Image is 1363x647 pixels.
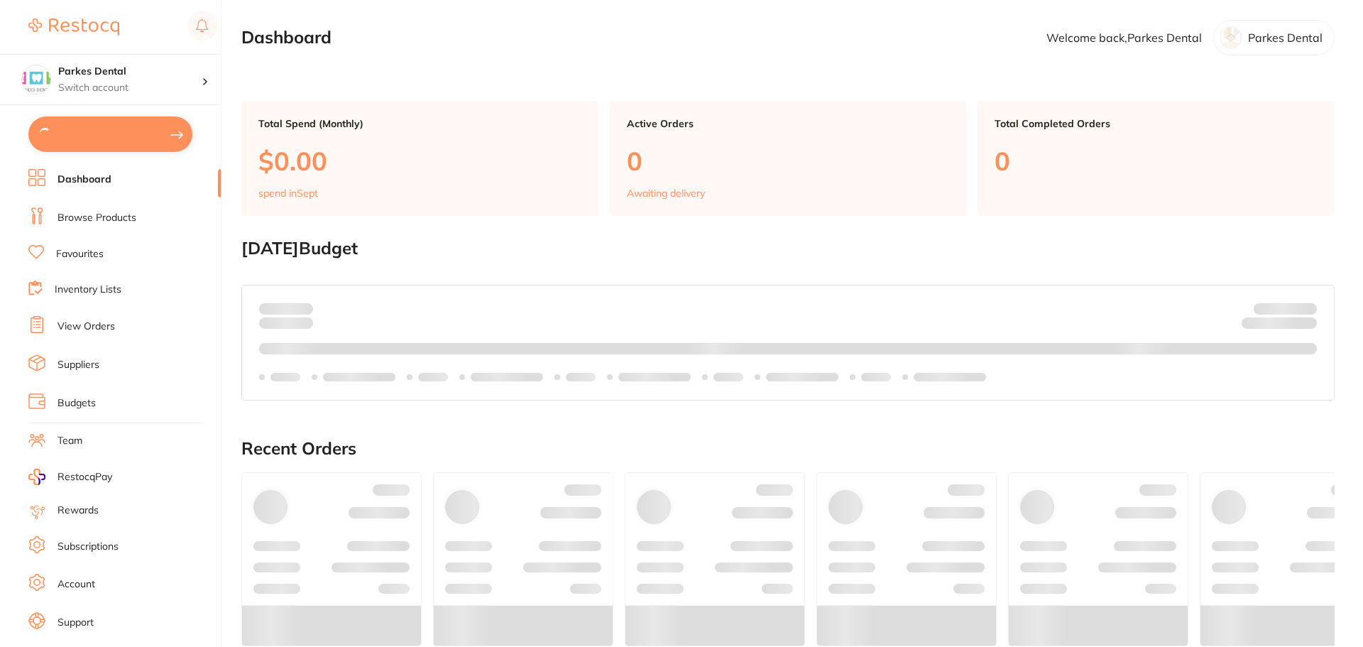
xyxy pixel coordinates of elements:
a: Support [58,616,94,630]
p: Awaiting delivery [627,187,705,199]
p: 0 [627,146,950,175]
strong: $0.00 [288,302,313,315]
img: Restocq Logo [28,18,119,36]
p: Labels extended [914,371,986,383]
a: RestocqPay [28,469,112,485]
p: Welcome back, Parkes Dental [1046,31,1202,44]
a: Total Spend (Monthly)$0.00spend inSept [241,101,598,216]
p: spend in Sept [258,187,318,199]
p: Labels [713,371,743,383]
h2: Recent Orders [241,439,1335,459]
p: month [259,315,313,332]
p: Labels [861,371,891,383]
strong: $0.00 [1292,320,1317,332]
img: RestocqPay [28,469,45,485]
a: Browse Products [58,211,136,225]
a: Budgets [58,396,96,411]
a: Inventory Lists [55,283,121,297]
p: Labels extended [618,371,691,383]
p: Total Completed Orders [995,118,1318,129]
p: Active Orders [627,118,950,129]
a: Suppliers [58,358,99,372]
h2: [DATE] Budget [241,239,1335,259]
a: Subscriptions [58,540,119,554]
span: RestocqPay [58,470,112,484]
a: Favourites [56,247,104,261]
img: Parkes Dental [22,65,50,94]
a: Restocq Logo [28,11,119,43]
a: Total Completed Orders0 [978,101,1335,216]
p: Switch account [58,81,202,95]
a: View Orders [58,320,115,334]
p: Budget: [1254,303,1317,314]
a: Account [58,577,95,592]
h4: Parkes Dental [58,65,202,79]
a: Team [58,434,82,448]
p: Total Spend (Monthly) [258,118,581,129]
p: Remaining: [1242,315,1317,332]
a: Active Orders0Awaiting delivery [610,101,967,216]
p: Spent: [259,303,313,314]
p: Labels extended [323,371,395,383]
p: Parkes Dental [1248,31,1323,44]
p: Labels [418,371,448,383]
strong: $NaN [1289,302,1317,315]
a: Dashboard [58,173,111,187]
p: Labels [270,371,300,383]
a: Rewards [58,504,99,518]
h2: Dashboard [241,28,332,48]
p: 0 [995,146,1318,175]
p: Labels extended [766,371,838,383]
p: Labels [566,371,596,383]
p: $0.00 [258,146,581,175]
p: Labels extended [471,371,543,383]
